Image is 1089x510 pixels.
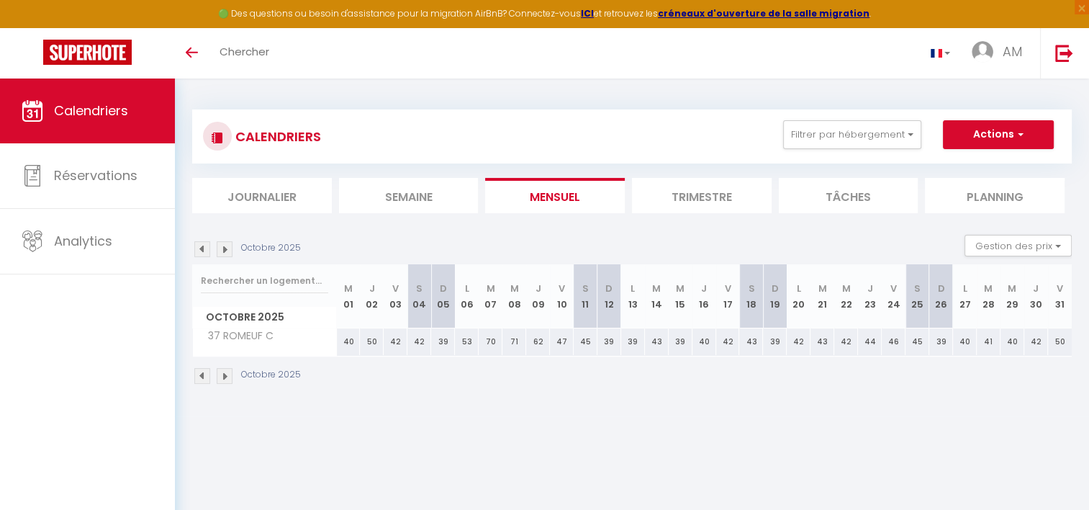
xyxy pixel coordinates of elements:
div: 39 [431,328,455,355]
abbr: M [1008,282,1016,295]
span: Octobre 2025 [193,307,336,328]
th: 19 [763,264,787,328]
div: 45 [905,328,929,355]
th: 20 [787,264,810,328]
th: 28 [977,264,1000,328]
th: 23 [858,264,882,328]
th: 12 [597,264,621,328]
div: 39 [763,328,787,355]
th: 31 [1048,264,1072,328]
div: 50 [1048,328,1072,355]
iframe: Chat [1028,445,1078,499]
abbr: D [772,282,779,295]
div: 47 [550,328,574,355]
abbr: V [724,282,731,295]
abbr: S [914,282,921,295]
abbr: D [440,282,447,295]
a: ... AM [961,28,1040,79]
th: 05 [431,264,455,328]
th: 13 [621,264,645,328]
span: Réservations [54,166,137,184]
abbr: S [748,282,754,295]
abbr: V [1057,282,1063,295]
div: 42 [716,328,740,355]
th: 18 [739,264,763,328]
th: 29 [1000,264,1024,328]
div: 39 [597,328,621,355]
p: Octobre 2025 [241,241,301,255]
a: Chercher [209,28,280,79]
div: 39 [621,328,645,355]
button: Ouvrir le widget de chat LiveChat [12,6,55,49]
abbr: M [842,282,851,295]
a: créneaux d'ouverture de la salle migration [658,7,869,19]
abbr: V [559,282,565,295]
abbr: L [465,282,469,295]
th: 26 [929,264,953,328]
div: 50 [360,328,384,355]
th: 01 [337,264,361,328]
img: Super Booking [43,40,132,65]
abbr: J [701,282,707,295]
div: 42 [407,328,431,355]
div: 39 [929,328,953,355]
button: Gestion des prix [964,235,1072,256]
th: 03 [384,264,407,328]
th: 08 [502,264,526,328]
button: Filtrer par hébergement [783,120,921,149]
div: 40 [337,328,361,355]
h3: CALENDRIERS [232,120,321,153]
input: Rechercher un logement... [201,268,328,294]
abbr: D [605,282,613,295]
li: Planning [925,178,1065,213]
th: 17 [716,264,740,328]
div: 71 [502,328,526,355]
abbr: M [652,282,661,295]
span: 37 ROMEUF C [195,328,277,344]
abbr: J [369,282,375,295]
div: 46 [882,328,905,355]
th: 27 [953,264,977,328]
abbr: S [582,282,589,295]
th: 30 [1024,264,1048,328]
li: Trimestre [632,178,772,213]
span: Calendriers [54,102,128,120]
th: 02 [360,264,384,328]
abbr: M [818,282,827,295]
th: 21 [810,264,834,328]
th: 04 [407,264,431,328]
div: 42 [787,328,810,355]
div: 40 [692,328,716,355]
abbr: M [984,282,993,295]
th: 24 [882,264,905,328]
div: 44 [858,328,882,355]
img: logout [1055,44,1073,62]
th: 22 [834,264,858,328]
th: 11 [574,264,597,328]
th: 06 [455,264,479,328]
th: 07 [479,264,502,328]
span: AM [1003,42,1022,61]
abbr: V [392,282,399,295]
p: Octobre 2025 [241,368,301,382]
li: Journalier [192,178,332,213]
abbr: D [937,282,944,295]
th: 16 [692,264,716,328]
abbr: J [867,282,873,295]
a: ICI [581,7,594,19]
span: Analytics [54,232,112,250]
div: 45 [574,328,597,355]
div: 42 [384,328,407,355]
abbr: M [487,282,495,295]
div: 53 [455,328,479,355]
abbr: S [416,282,423,295]
abbr: M [510,282,519,295]
img: ... [972,41,993,63]
th: 25 [905,264,929,328]
th: 14 [645,264,669,328]
abbr: J [535,282,541,295]
li: Mensuel [485,178,625,213]
div: 42 [834,328,858,355]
